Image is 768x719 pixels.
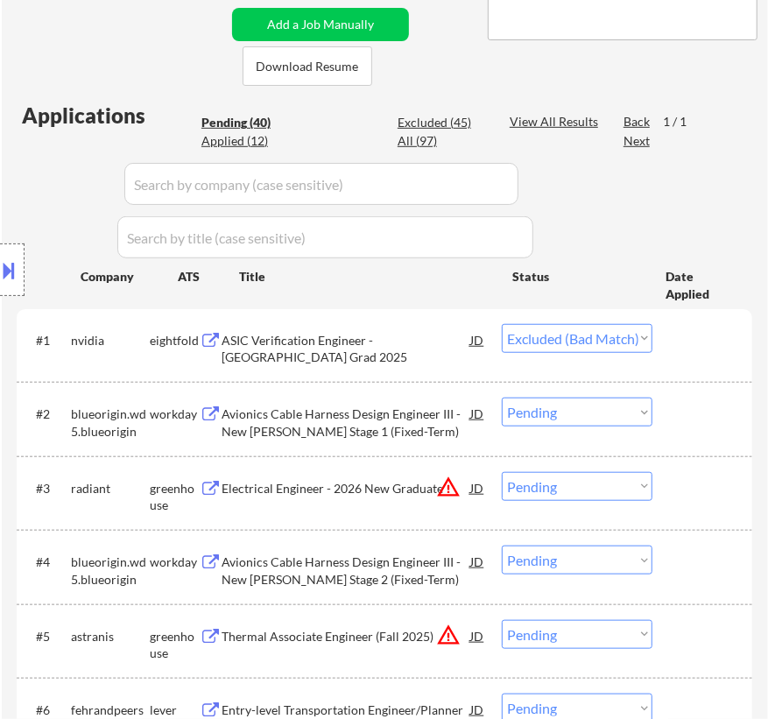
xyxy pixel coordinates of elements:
[512,260,640,292] div: Status
[232,8,409,41] button: Add a Job Manually
[150,701,200,719] div: lever
[469,546,485,577] div: JD
[469,398,485,429] div: JD
[469,472,485,504] div: JD
[71,480,150,497] div: radiant
[436,623,461,647] button: warning_amber
[222,480,470,497] div: Electrical Engineer - 2026 New Graduate
[71,701,150,719] div: fehrandpeers
[36,701,57,719] div: #6
[624,113,652,130] div: Back
[36,628,57,645] div: #5
[71,628,150,645] div: astranis
[624,132,652,150] div: Next
[510,113,603,130] div: View All Results
[663,113,703,130] div: 1 / 1
[150,553,200,571] div: workday
[36,553,57,571] div: #4
[222,405,470,440] div: Avionics Cable Harness Design Engineer III - New [PERSON_NAME] Stage 1 (Fixed-Term)
[150,628,200,662] div: greenhouse
[150,480,200,514] div: greenhouse
[22,105,195,126] div: Applications
[222,332,470,366] div: ASIC Verification Engineer - [GEOGRAPHIC_DATA] Grad 2025
[124,163,518,205] input: Search by company (case sensitive)
[36,480,57,497] div: #3
[243,46,372,86] button: Download Resume
[71,553,150,588] div: blueorigin.wd5.blueorigin
[398,132,485,150] div: All (97)
[398,114,485,131] div: Excluded (45)
[469,620,485,652] div: JD
[469,324,485,356] div: JD
[239,268,496,285] div: Title
[436,475,461,499] button: warning_amber
[666,268,731,302] div: Date Applied
[117,216,533,258] input: Search by title (case sensitive)
[222,553,470,588] div: Avionics Cable Harness Design Engineer III - New [PERSON_NAME] Stage 2 (Fixed-Term)
[222,628,470,645] div: Thermal Associate Engineer (Fall 2025)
